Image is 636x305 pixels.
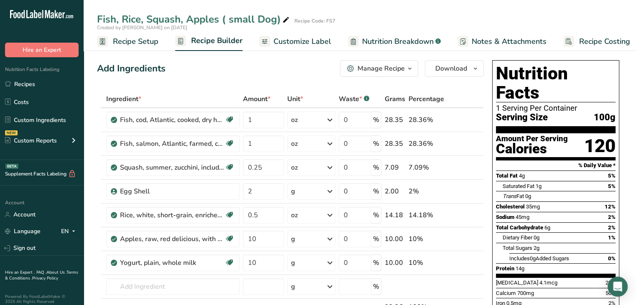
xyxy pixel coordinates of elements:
span: Fat [503,193,524,199]
div: oz [291,139,298,149]
a: Privacy Policy [32,275,58,281]
span: 4.1mcg [539,280,557,286]
div: Calories [496,143,568,155]
div: 10% [409,258,444,268]
span: 0% [608,255,616,262]
span: Calcium [496,290,516,296]
div: Apples, raw, red delicious, with skin (Includes foods for USDA's Food Distribution Program) [120,234,225,244]
div: oz [291,210,298,220]
span: 45mg [516,214,529,220]
span: Serving Size [496,112,548,123]
a: Recipe Costing [563,32,630,51]
div: 1 Serving Per Container [496,104,616,112]
span: Notes & Attachments [472,36,547,47]
span: Recipe Setup [113,36,158,47]
span: Dietary Fiber [503,234,532,241]
span: 12% [605,203,616,210]
span: Percentage [409,94,444,104]
div: Fish, cod, Atlantic, cooked, dry heat [120,115,225,125]
span: Ingredient [106,94,141,104]
span: Saturated Fat [503,183,534,189]
a: Terms & Conditions . [5,269,78,281]
a: Language [5,224,41,239]
span: Recipe Builder [191,35,243,46]
span: 700mg [517,290,534,296]
span: 1% [608,234,616,241]
div: Rice, white, short-grain, enriched, cooked [120,210,225,220]
section: % Daily Value * [496,160,616,170]
a: About Us . [46,269,66,275]
span: Download [435,64,467,74]
div: 2% [409,186,444,196]
span: 35mg [526,203,540,210]
div: Custom Reports [5,136,57,145]
span: 0g [534,234,539,241]
span: Nutrition Breakdown [362,36,434,47]
div: g [291,282,295,292]
div: 2.00 [385,186,405,196]
a: Customize Label [259,32,331,51]
div: Amount Per Serving [496,135,568,143]
div: 7.09% [409,163,444,173]
span: Total Sugars [503,245,532,251]
div: NEW [5,130,18,135]
span: Protein [496,265,514,272]
div: Open Intercom Messenger [608,277,628,297]
span: Includes Added Sugars [509,255,569,262]
div: Yogurt, plain, whole milk [120,258,225,268]
div: Powered By FoodLabelMaker © 2025 All Rights Reserved [5,294,79,304]
div: oz [291,163,298,173]
div: oz [291,115,298,125]
span: 50% [605,290,616,296]
input: Add Ingredient [106,278,240,295]
div: g [291,186,295,196]
button: Download [425,60,484,77]
button: Hire an Expert [5,43,79,57]
a: Recipe Builder [175,31,243,51]
span: Grams [385,94,405,104]
span: Total Fat [496,173,518,179]
div: Squash, summer, zucchini, includes skin, frozen, cooked, boiled, drained, without salt [120,163,225,173]
i: Trans [503,193,516,199]
div: Manage Recipe [358,64,405,74]
span: 100g [594,112,616,123]
span: Unit [287,94,303,104]
span: Customize Label [273,36,331,47]
button: Manage Recipe [340,60,418,77]
div: 10% [409,234,444,244]
span: Amount [243,94,271,104]
span: Sodium [496,214,514,220]
span: 5% [608,183,616,189]
span: 4g [519,173,525,179]
span: 5% [608,173,616,179]
div: 10.00 [385,258,405,268]
div: g [291,234,295,244]
span: Cholesterol [496,203,525,210]
span: Recipe Costing [579,36,630,47]
span: Total Carbohydrate [496,224,543,231]
div: Fish, salmon, Atlantic, farmed, cooked, dry heat [120,139,225,149]
span: 1g [536,183,541,189]
div: 28.36% [409,139,444,149]
div: BETA [5,164,18,169]
span: 0g [530,255,536,262]
div: EN [61,226,79,236]
span: 2% [608,214,616,220]
span: 2% [608,224,616,231]
a: Recipe Setup [97,32,158,51]
a: FAQ . [36,269,46,275]
div: Waste [339,94,369,104]
div: 28.35 [385,139,405,149]
h1: Nutrition Facts [496,64,616,102]
div: 14.18% [409,210,444,220]
a: Nutrition Breakdown [348,32,441,51]
span: 0g [525,193,531,199]
a: Hire an Expert . [5,269,35,275]
div: 14.18 [385,210,405,220]
a: Notes & Attachments [457,32,547,51]
span: 14g [516,265,524,272]
div: 120 [584,135,616,157]
span: 6g [544,224,550,231]
div: Egg Shell [120,186,225,196]
div: 10.00 [385,234,405,244]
